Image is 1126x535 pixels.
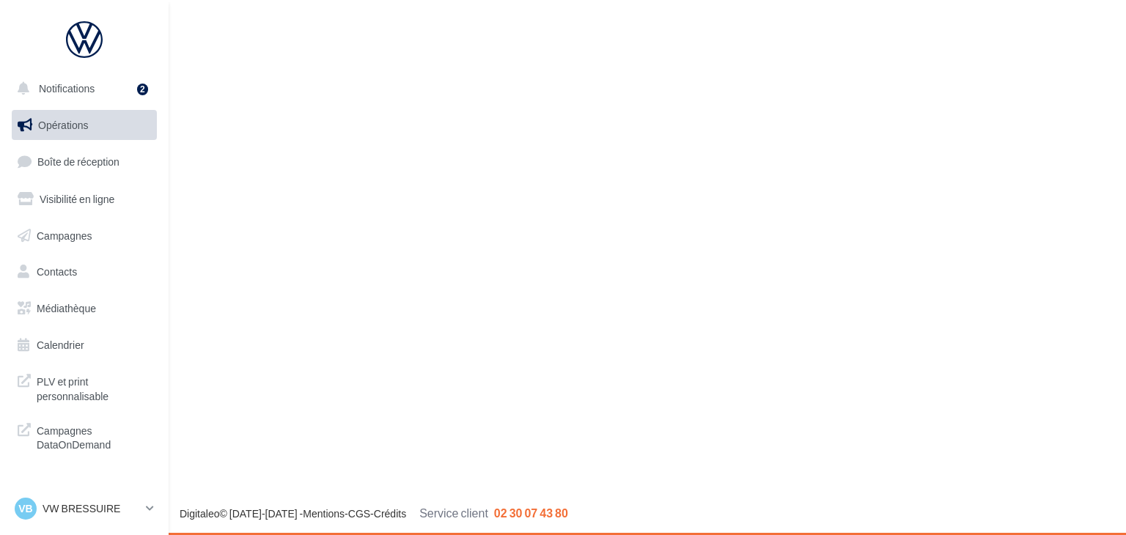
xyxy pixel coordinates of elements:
a: Mentions [303,507,345,520]
a: VB VW BRESSUIRE [12,495,157,523]
span: Contacts [37,265,77,278]
span: Campagnes DataOnDemand [37,421,151,452]
a: CGS [348,507,370,520]
span: Boîte de réception [37,155,119,168]
span: Médiathèque [37,302,96,314]
span: © [DATE]-[DATE] - - - [180,507,568,520]
a: Boîte de réception [9,146,160,177]
a: Médiathèque [9,293,160,324]
a: Campagnes DataOnDemand [9,415,160,458]
span: Calendrier [37,339,84,351]
span: PLV et print personnalisable [37,372,151,403]
span: VB [18,501,32,516]
a: Visibilité en ligne [9,184,160,215]
a: Opérations [9,110,160,141]
span: Visibilité en ligne [40,193,114,205]
a: Crédits [374,507,406,520]
a: Digitaleo [180,507,219,520]
p: VW BRESSUIRE [43,501,140,516]
a: Contacts [9,257,160,287]
div: 2 [137,84,148,95]
span: Opérations [38,119,88,131]
span: 02 30 07 43 80 [494,506,568,520]
span: Notifications [39,82,95,95]
button: Notifications 2 [9,73,154,104]
a: Campagnes [9,221,160,251]
span: Campagnes [37,229,92,241]
span: Service client [419,506,488,520]
a: PLV et print personnalisable [9,366,160,409]
a: Calendrier [9,330,160,361]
